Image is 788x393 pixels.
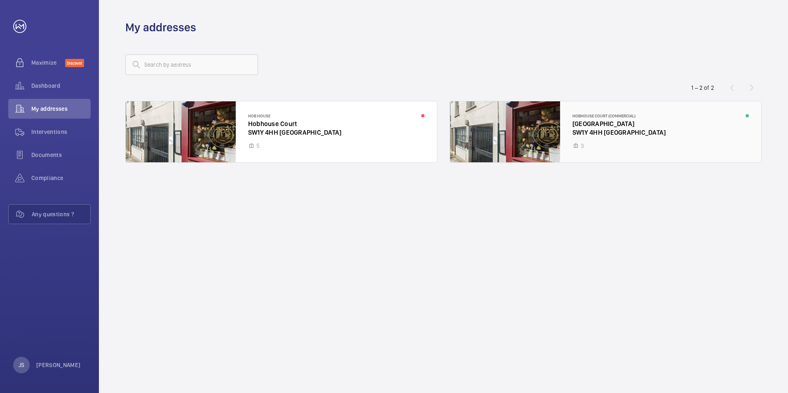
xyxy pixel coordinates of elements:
span: Any questions ? [32,210,90,218]
p: JS [19,361,24,369]
span: Interventions [31,128,91,136]
h1: My addresses [125,20,196,35]
p: [PERSON_NAME] [36,361,81,369]
div: 1 – 2 of 2 [691,84,714,92]
span: Discover [65,59,84,67]
span: Dashboard [31,82,91,90]
input: Search by address [125,54,258,75]
span: Maximize [31,58,65,67]
span: Documents [31,151,91,159]
span: Compliance [31,174,91,182]
span: My addresses [31,105,91,113]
